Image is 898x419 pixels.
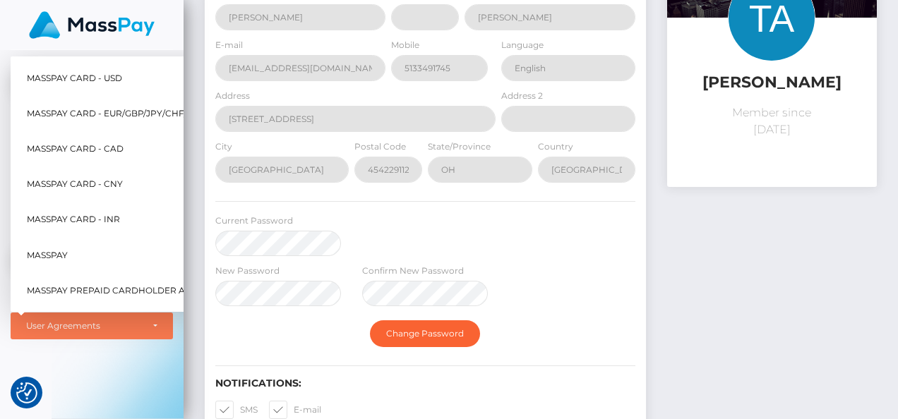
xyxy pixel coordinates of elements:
h5: [PERSON_NAME] [678,72,866,94]
img: Revisit consent button [16,382,37,403]
label: City [215,140,232,153]
label: E-mail [269,401,321,419]
button: Change Password [370,320,480,347]
label: Mobile [391,39,419,51]
span: MassPay Card - CNY [27,175,123,193]
label: SMS [215,401,258,419]
span: MassPay Card - INR [27,210,120,229]
span: MassPay Card - CAD [27,140,124,158]
span: MassPay Card - USD [27,68,122,87]
label: Address [215,90,250,102]
span: MassPay Card - EUR/GBP/JPY/CHF/AUD [27,104,206,123]
label: E-mail [215,39,243,51]
label: Language [501,39,544,51]
label: Confirm New Password [362,265,464,277]
img: MassPay [29,11,155,39]
p: Member since [DATE] [678,104,866,138]
button: User Agreements [11,312,173,339]
span: MassPay [27,245,68,264]
div: User Agreements [26,320,142,332]
label: Postal Code [354,140,406,153]
label: Country [538,140,573,153]
label: New Password [215,265,280,277]
label: Address 2 [501,90,543,102]
span: MassPay Prepaid Cardholder Agreement [27,281,234,300]
label: Current Password [215,214,293,227]
button: Consent Preferences [16,382,37,403]
label: State/Province [428,140,491,153]
h6: Notifications: [215,377,635,389]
